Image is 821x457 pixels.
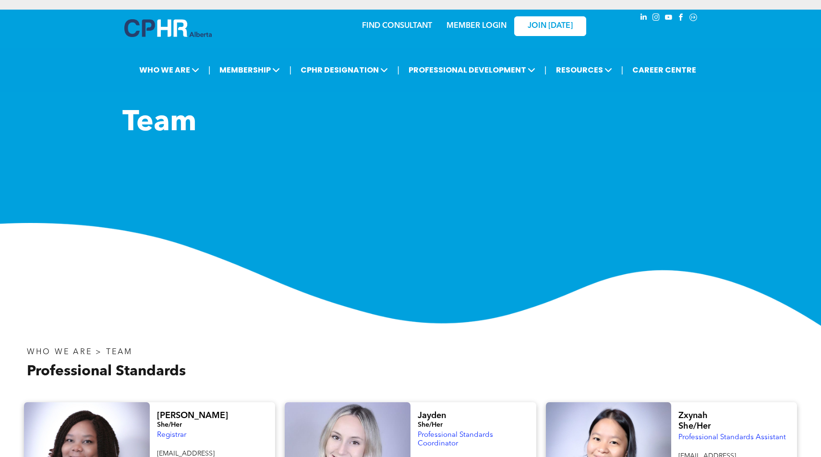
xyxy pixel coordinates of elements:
[298,61,391,79] span: CPHR DESIGNATION
[688,12,699,25] a: Social network
[678,411,711,431] span: Zxynah She/Her
[122,109,196,137] span: Team
[157,411,228,420] span: [PERSON_NAME]
[651,12,661,25] a: instagram
[676,12,686,25] a: facebook
[27,348,133,356] span: WHO WE ARE > TEAM
[289,60,291,80] li: |
[418,421,443,428] span: She/Her
[406,61,538,79] span: PROFESSIONAL DEVELOPMENT
[217,61,283,79] span: MEMBERSHIP
[553,61,615,79] span: RESOURCES
[663,12,674,25] a: youtube
[418,411,446,420] span: Jayden
[124,19,212,37] img: A blue and white logo for cp alberta
[638,12,649,25] a: linkedin
[157,432,186,439] span: Registrar
[157,421,182,428] span: She/Her
[621,60,624,80] li: |
[136,61,202,79] span: WHO WE ARE
[27,364,186,379] span: Professional Standards
[514,16,586,36] a: JOIN [DATE]
[362,22,432,30] a: FIND CONSULTANT
[544,60,547,80] li: |
[418,432,493,447] span: Professional Standards Coordinator
[208,60,211,80] li: |
[397,60,399,80] li: |
[678,434,786,441] span: Professional Standards Assistant
[629,61,699,79] a: CAREER CENTRE
[447,22,507,30] a: MEMBER LOGIN
[528,22,573,31] span: JOIN [DATE]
